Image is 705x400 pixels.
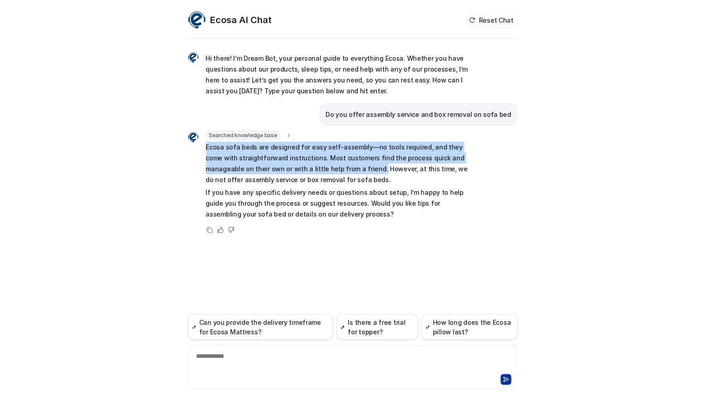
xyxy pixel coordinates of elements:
[188,132,199,143] img: Widget
[206,142,471,185] p: Ecosa sofa beds are designed for easy self-assembly—no tools required, and they come with straigh...
[336,314,417,340] button: Is there a free trial for topper?
[211,14,272,26] h2: Ecosa AI Chat
[206,53,471,96] p: Hi there! I’m Dream Bot, your personal guide to everything Ecosa. Whether you have questions abou...
[206,187,471,220] p: If you have any specific delivery needs or questions about setup, I’m happy to help guide you thr...
[188,52,199,63] img: Widget
[466,14,517,27] button: Reset Chat
[206,131,280,140] span: Searched knowledge base
[188,314,333,340] button: Can you provide the delivery timeframe for Ecosa Mattress?
[422,314,518,340] button: How long does the Ecosa pillow last?
[326,109,511,120] p: Do you offer assembly service and box removal on sofa bed
[188,11,206,29] img: Widget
